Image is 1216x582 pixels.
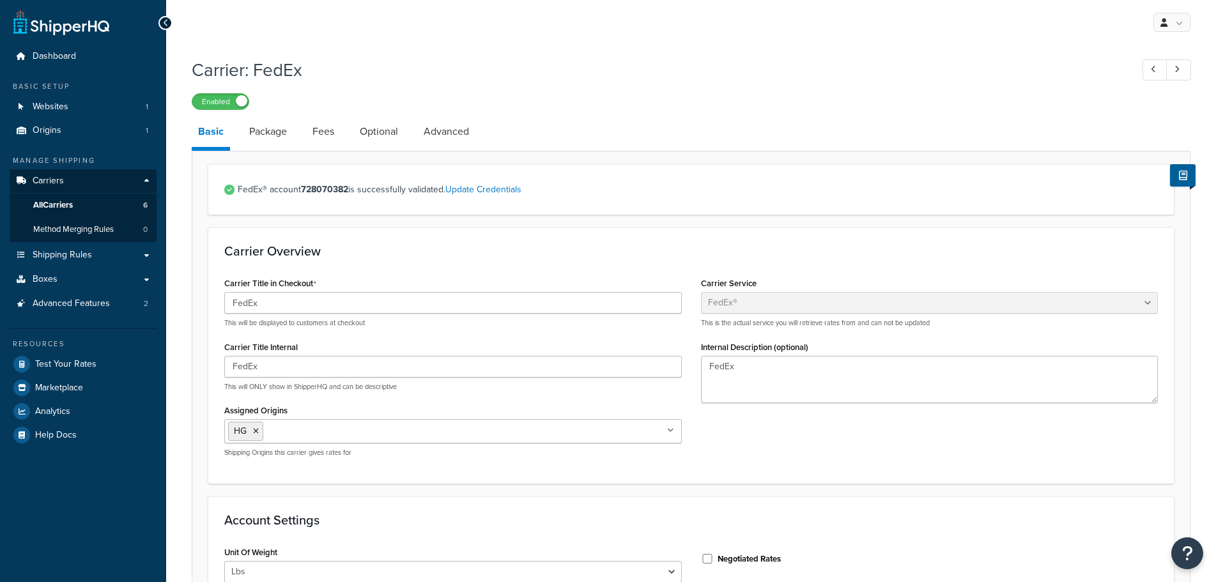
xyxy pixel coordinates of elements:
[224,548,277,557] label: Unit Of Weight
[417,116,475,147] a: Advanced
[224,513,1158,527] h3: Account Settings
[143,224,148,235] span: 0
[146,102,148,112] span: 1
[1143,59,1167,80] a: Previous Record
[10,155,157,166] div: Manage Shipping
[10,45,157,68] a: Dashboard
[701,356,1158,403] textarea: FedEx
[35,406,70,417] span: Analytics
[33,125,61,136] span: Origins
[10,292,157,316] li: Advanced Features
[701,342,808,352] label: Internal Description (optional)
[35,430,77,441] span: Help Docs
[701,318,1158,328] p: This is the actual service you will retrieve rates from and can not be updated
[10,376,157,399] a: Marketplace
[301,183,348,196] strong: 728070382
[224,382,682,392] p: This will ONLY show in ShipperHQ and can be descriptive
[33,51,76,62] span: Dashboard
[224,342,298,352] label: Carrier Title Internal
[10,292,157,316] a: Advanced Features2
[10,339,157,349] div: Resources
[33,176,64,187] span: Carriers
[10,218,157,241] a: Method Merging Rules0
[10,119,157,142] a: Origins1
[353,116,404,147] a: Optional
[224,279,316,289] label: Carrier Title in Checkout
[35,383,83,394] span: Marketplace
[10,243,157,267] a: Shipping Rules
[10,218,157,241] li: Method Merging Rules
[10,268,157,291] a: Boxes
[10,119,157,142] li: Origins
[33,102,68,112] span: Websites
[10,400,157,423] a: Analytics
[33,200,73,211] span: All Carriers
[10,95,157,119] a: Websites1
[35,359,96,370] span: Test Your Rates
[10,424,157,447] a: Help Docs
[33,274,58,285] span: Boxes
[10,169,157,193] a: Carriers
[224,318,682,328] p: This will be displayed to customers at checkout
[192,94,249,109] label: Enabled
[306,116,341,147] a: Fees
[1171,537,1203,569] button: Open Resource Center
[143,200,148,211] span: 6
[243,116,293,147] a: Package
[224,244,1158,258] h3: Carrier Overview
[10,353,157,376] a: Test Your Rates
[1170,164,1196,187] button: Show Help Docs
[718,553,781,565] label: Negotiated Rates
[33,298,110,309] span: Advanced Features
[10,81,157,92] div: Basic Setup
[224,448,682,457] p: Shipping Origins this carrier gives rates for
[1166,59,1191,80] a: Next Record
[33,250,92,261] span: Shipping Rules
[144,298,148,309] span: 2
[146,125,148,136] span: 1
[224,406,288,415] label: Assigned Origins
[192,57,1119,82] h1: Carrier: FedEx
[234,424,247,438] span: HG
[238,181,1158,199] span: FedEx® account is successfully validated.
[10,169,157,242] li: Carriers
[192,116,230,151] a: Basic
[33,224,114,235] span: Method Merging Rules
[10,194,157,217] a: AllCarriers6
[701,279,757,288] label: Carrier Service
[10,95,157,119] li: Websites
[445,183,521,196] a: Update Credentials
